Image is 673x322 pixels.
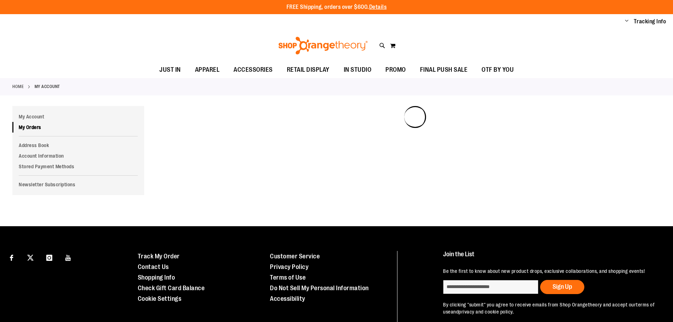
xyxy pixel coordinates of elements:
img: Twitter [27,254,34,261]
a: Privacy Policy [270,263,308,270]
span: APPAREL [195,62,220,78]
a: My Orders [12,122,144,133]
a: Cookie Settings [138,295,182,302]
span: OTF BY YOU [482,62,514,78]
a: Terms of Use [270,274,306,281]
a: Tracking Info [634,18,666,25]
a: IN STUDIO [337,62,379,78]
strong: My Account [35,83,60,90]
button: Account menu [625,18,628,25]
span: PROMO [385,62,406,78]
a: Visit our Instagram page [43,251,55,263]
a: Track My Order [138,253,180,260]
a: PROMO [378,62,413,78]
a: JUST IN [152,62,188,78]
a: OTF BY YOU [474,62,521,78]
a: Shopping Info [138,274,175,281]
span: Sign Up [553,283,572,290]
a: Newsletter Subscriptions [12,179,144,190]
a: APPAREL [188,62,227,78]
a: FINAL PUSH SALE [413,62,475,78]
p: FREE Shipping, orders over $600. [287,3,387,11]
button: Sign Up [540,280,584,294]
img: Shop Orangetheory [277,37,369,54]
span: RETAIL DISPLAY [287,62,330,78]
span: FINAL PUSH SALE [420,62,468,78]
a: Home [12,83,24,90]
a: ACCESSORIES [226,62,280,78]
h4: Join the List [443,251,657,264]
a: terms of use [443,302,655,315]
a: Address Book [12,140,144,151]
p: By clicking "submit" you agree to receive emails from Shop Orangetheory and accept our and [443,301,657,315]
a: Do Not Sell My Personal Information [270,285,369,292]
p: Be the first to know about new product drops, exclusive collaborations, and shopping events! [443,268,657,275]
a: Contact Us [138,263,169,270]
span: IN STUDIO [344,62,372,78]
a: Check Gift Card Balance [138,285,205,292]
a: Customer Service [270,253,320,260]
a: Visit our Facebook page [5,251,18,263]
span: JUST IN [159,62,181,78]
a: Accessibility [270,295,305,302]
a: RETAIL DISPLAY [280,62,337,78]
a: Stored Payment Methods [12,161,144,172]
a: Account Information [12,151,144,161]
a: My Account [12,111,144,122]
a: privacy and cookie policy. [459,309,514,315]
a: Visit our Youtube page [62,251,75,263]
input: enter email [443,280,538,294]
span: ACCESSORIES [234,62,273,78]
a: Details [369,4,387,10]
a: Visit our X page [24,251,37,263]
